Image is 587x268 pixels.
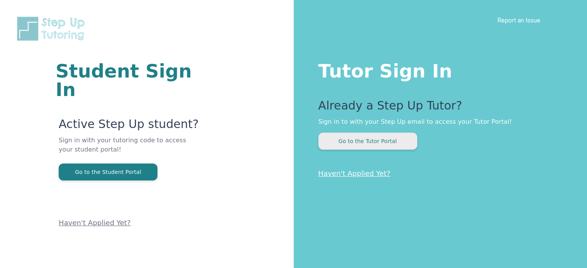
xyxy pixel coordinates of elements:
[497,16,540,24] a: Report an Issue
[318,133,417,150] button: Go to the Tutor Portal
[318,169,391,177] a: Haven't Applied Yet?
[318,137,417,145] a: Go to the Tutor Portal
[59,219,131,227] a: Haven't Applied Yet?
[318,117,557,126] p: Sign in to with your Step Up email to access your Tutor Portal!
[56,62,201,99] h1: Student Sign In
[318,99,557,117] p: Already a Step Up Tutor?
[59,163,157,180] button: Go to the Student Portal
[59,117,201,136] p: Active Step Up student?
[15,15,90,42] img: Step Up Tutoring horizontal logo
[59,168,157,175] a: Go to the Student Portal
[59,136,201,163] p: Sign in with your tutoring code to access your student portal!
[318,59,557,80] h1: Tutor Sign In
